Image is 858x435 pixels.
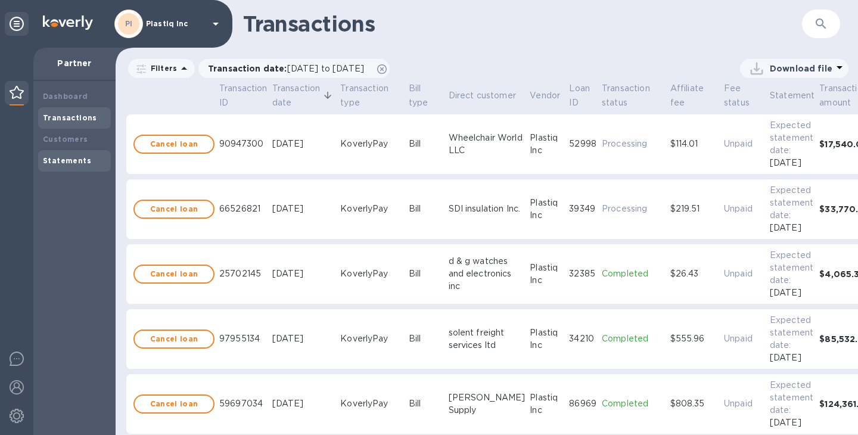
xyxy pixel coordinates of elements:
div: Plastiq Inc [530,197,564,222]
span: Direct customer [449,88,516,102]
div: $26.43 [670,268,719,280]
p: Expected statement date: [770,314,815,352]
span: Statement [770,88,815,102]
p: Completed [602,268,666,280]
div: Plastiq Inc [530,392,564,417]
b: Transactions [43,113,97,122]
p: Filters [146,63,177,73]
div: Plastiq Inc [530,327,564,352]
div: solent freight services ltd [449,327,526,352]
div: Bill [409,397,444,410]
p: Transaction date : [208,63,370,74]
span: Affiliate fee [670,81,719,110]
div: SDI insulation Inc. [449,203,526,215]
div: 32385 [569,268,597,280]
p: Expected statement date: [770,184,815,222]
p: [DATE] [770,157,801,169]
div: 86969 [569,397,597,410]
div: Bill [409,268,444,280]
div: $555.96 [670,333,719,345]
p: Unpaid [724,138,765,150]
div: [PERSON_NAME] Supply [449,392,526,417]
div: Transaction date:[DATE] to [DATE] [198,59,390,78]
div: KoverlyPay [340,397,404,410]
b: Cancel loan [150,397,198,411]
div: 34210 [569,333,597,345]
div: Plastiq Inc [530,262,564,287]
b: Cancel loan [150,332,198,346]
div: Bill [409,333,444,345]
div: $114.01 [670,138,719,150]
p: Plastiq Inc [146,20,206,28]
div: [DATE] [272,333,336,345]
button: Cancel loan [133,394,214,414]
p: Unpaid [724,333,765,345]
p: Expected statement date: [770,379,815,417]
p: Processing [602,138,666,150]
b: Cancel loan [150,202,198,216]
span: Fee status [724,81,750,110]
div: [DATE] [272,203,336,215]
b: Dashboard [43,92,88,101]
div: Plastiq Inc [530,132,564,157]
div: KoverlyPay [340,268,404,280]
div: 90947300 [219,138,268,150]
p: [DATE] [770,417,801,429]
div: KoverlyPay [340,203,404,215]
p: Processing [602,203,666,215]
p: Unpaid [724,397,765,410]
div: Unpin categories [5,12,29,36]
img: Logo [43,15,93,30]
p: Unpaid [724,203,765,215]
span: Loan ID [569,81,597,110]
p: Download file [770,63,832,74]
span: Transaction status [602,81,650,110]
span: Bill type [409,81,428,110]
span: Transaction ID [219,81,268,110]
b: Cancel loan [150,137,198,151]
p: Completed [602,397,666,410]
p: Partner [43,57,106,69]
div: Bill [409,203,444,215]
div: $808.35 [670,397,719,410]
div: d & g watches and electronics inc [449,255,526,293]
div: Bill [409,138,444,150]
div: [DATE] [272,138,336,150]
p: [DATE] [770,222,801,234]
p: [DATE] [770,352,801,364]
span: Transaction date [272,81,321,110]
div: KoverlyPay [340,333,404,345]
button: Cancel loan [133,265,214,284]
h1: Transactions [243,11,721,36]
span: Vendor [530,88,560,102]
span: Affiliate fee [670,81,704,110]
div: 59697034 [219,397,268,410]
div: Wheelchair World LLC [449,132,526,157]
b: Cancel loan [150,267,198,281]
span: Fee status [724,81,765,110]
b: PI [125,19,133,28]
div: 39349 [569,203,597,215]
div: $219.51 [670,203,719,215]
div: KoverlyPay [340,138,404,150]
b: Statements [43,156,91,165]
b: Customers [43,135,88,144]
img: Partner [10,86,24,99]
div: [DATE] [272,268,336,280]
span: Transaction date [272,81,336,110]
span: Transaction type [340,81,404,110]
div: [DATE] [272,397,336,410]
p: Unpaid [724,268,765,280]
button: Cancel loan [133,135,214,154]
p: Completed [602,333,666,345]
span: Transaction type [340,81,388,110]
button: Cancel loan [133,330,214,349]
div: 25702145 [219,268,268,280]
div: 52998 [569,138,597,150]
span: [DATE] to [DATE] [287,64,364,73]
